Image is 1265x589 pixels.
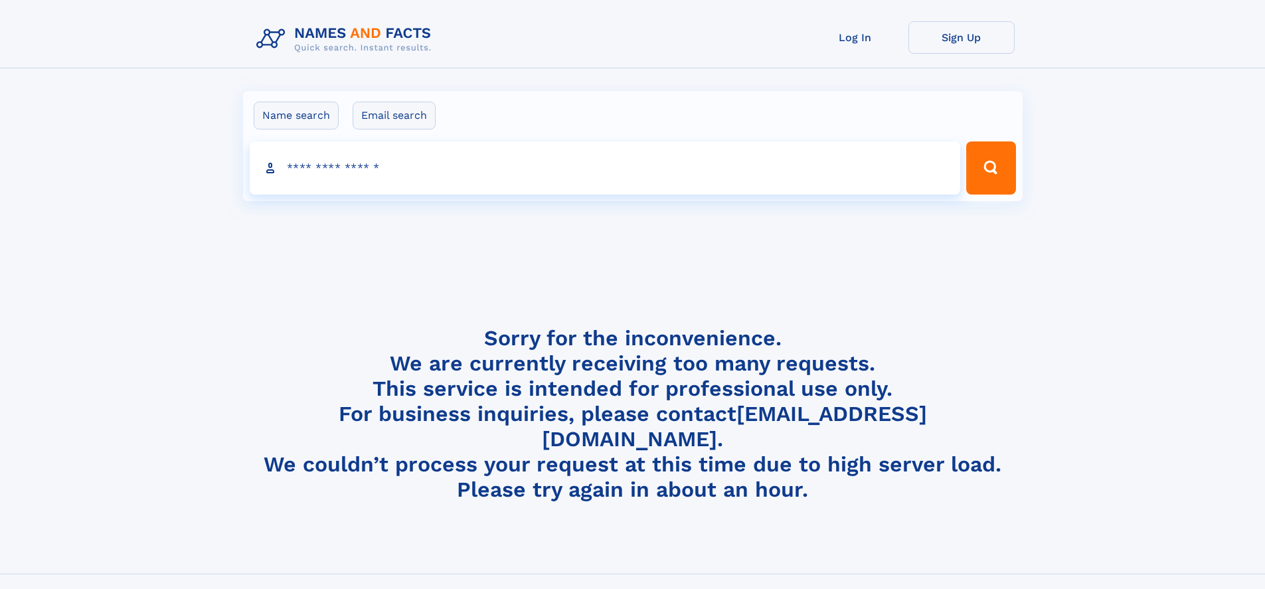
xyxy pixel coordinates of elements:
[908,21,1015,54] a: Sign Up
[254,102,339,129] label: Name search
[250,141,961,195] input: search input
[353,102,436,129] label: Email search
[542,401,927,452] a: [EMAIL_ADDRESS][DOMAIN_NAME]
[251,325,1015,503] h4: Sorry for the inconvenience. We are currently receiving too many requests. This service is intend...
[966,141,1015,195] button: Search Button
[251,21,442,57] img: Logo Names and Facts
[802,21,908,54] a: Log In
